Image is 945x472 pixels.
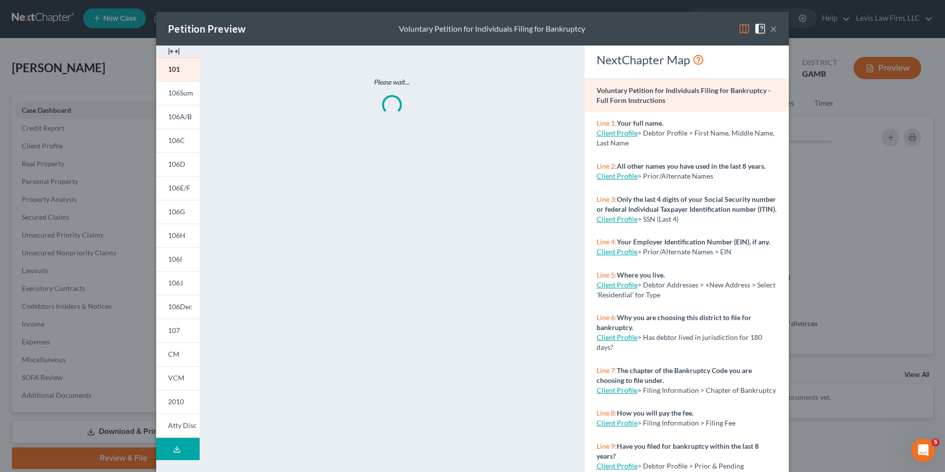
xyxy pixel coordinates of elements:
[638,247,731,256] span: > Prior/Alternate Names > EIN
[617,271,665,279] strong: Where you live.
[738,23,750,35] img: map-eea8200ae884c6f1103ae1953ef3d486a96c86aabb227e865a55264e3737af1f.svg
[638,172,713,180] span: > Prior/Alternate Names
[597,119,617,127] span: Line 1:
[156,200,200,224] a: 106G
[597,271,617,279] span: Line 5:
[597,172,638,180] a: Client Profile
[156,366,200,390] a: VCM
[168,22,246,36] div: Petition Preview
[597,52,777,68] div: NextChapter Map
[168,279,183,287] span: 106J
[168,421,197,429] span: Atty Disc
[597,129,638,137] a: Client Profile
[156,342,200,366] a: CM
[168,255,182,263] span: 106I
[597,129,774,147] span: > Debtor Profile > First Name, Middle Name, Last Name
[168,350,179,358] span: CM
[156,414,200,438] a: Atty Disc
[770,23,777,35] button: ×
[156,224,200,247] a: 106H
[597,442,759,460] strong: Have you filed for bankruptcy within the last 8 years?
[597,333,762,351] span: > Has debtor lived in jurisdiction for 180 days?
[597,366,752,384] strong: The chapter of the Bankruptcy Code you are choosing to file under.
[168,397,184,406] span: 2010
[597,237,617,246] span: Line 4:
[597,281,775,299] span: > Debtor Addresses > +New Address > Select 'Residential' for Type
[617,237,770,246] strong: Your Employer Identification Number (EIN), if any.
[597,313,751,331] strong: Why you are choosing this district to file for bankruptcy.
[617,162,766,170] strong: All other names you have used in the last 8 years.
[168,231,185,239] span: 106H
[911,438,935,462] iframe: Intercom live chat
[168,89,193,97] span: 106Sum
[597,162,617,170] span: Line 2:
[156,152,200,176] a: 106D
[754,23,766,35] img: help-close-5ba153eb36485ed6c1ea00a893f15db1cb9b99d6cae46e1a8edb6c62d00a1a76.svg
[399,23,585,35] div: Voluntary Petition for Individuals Filing for Bankruptcy
[597,333,638,341] a: Client Profile
[168,326,180,334] span: 107
[597,247,638,256] a: Client Profile
[617,119,663,127] strong: Your full name.
[168,112,192,121] span: 106A/B
[241,77,543,87] p: Please wait...
[638,215,679,223] span: > SSN (Last 4)
[597,195,617,203] span: Line 3:
[156,247,200,271] a: 106I
[597,215,638,223] a: Client Profile
[156,81,200,105] a: 106Sum
[597,442,617,450] span: Line 9:
[638,419,735,427] span: > Filing Information > Filing Fee
[168,65,180,73] span: 101
[597,409,617,417] span: Line 8:
[597,462,638,470] a: Client Profile
[168,160,185,168] span: 106D
[168,136,185,144] span: 106C
[597,419,638,427] a: Client Profile
[156,129,200,152] a: 106C
[932,438,940,446] span: 5
[597,86,771,104] strong: Voluntary Petition for Individuals Filing for Bankruptcy - Full Form Instructions
[168,374,184,382] span: VCM
[156,105,200,129] a: 106A/B
[597,366,617,375] span: Line 7:
[168,184,190,192] span: 106E/F
[156,271,200,295] a: 106J
[168,207,185,216] span: 106G
[156,390,200,414] a: 2010
[156,57,200,81] a: 101
[168,46,180,57] img: expand-e0f6d898513216a626fdd78e52531dac95497ffd26381d4c15ee2fc46db09dca.svg
[597,386,638,394] a: Client Profile
[156,176,200,200] a: 106E/F
[156,295,200,319] a: 106Dec
[156,319,200,342] a: 107
[638,386,776,394] span: > Filing Information > Chapter of Bankruptcy
[597,195,776,213] strong: Only the last 4 digits of your Social Security number or federal Individual Taxpayer Identificati...
[617,409,693,417] strong: How you will pay the fee.
[168,302,192,311] span: 106Dec
[597,281,638,289] a: Client Profile
[597,313,617,322] span: Line 6:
